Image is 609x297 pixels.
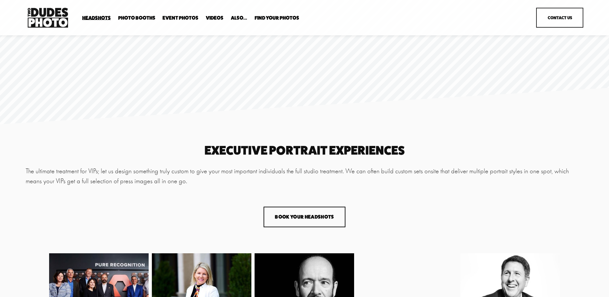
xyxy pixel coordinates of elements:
span: Photo Booths [118,15,155,21]
a: Videos [206,15,223,21]
a: Contact Us [536,8,583,28]
a: Event Photos [162,15,198,21]
a: folder dropdown [255,15,299,21]
span: Also... [231,15,247,21]
p: The ultimate treatment for VIPs; let us design something truly custom to give your most important... [26,166,584,186]
a: folder dropdown [82,15,111,21]
span: Headshots [82,15,111,21]
button: Book Your Headshots [264,207,345,228]
a: folder dropdown [231,15,247,21]
img: Two Dudes Photo | Headshots, Portraits &amp; Photo Booths [26,6,70,29]
span: Find Your Photos [255,15,299,21]
a: folder dropdown [118,15,155,21]
h2: executive portrait experiences [26,144,584,156]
